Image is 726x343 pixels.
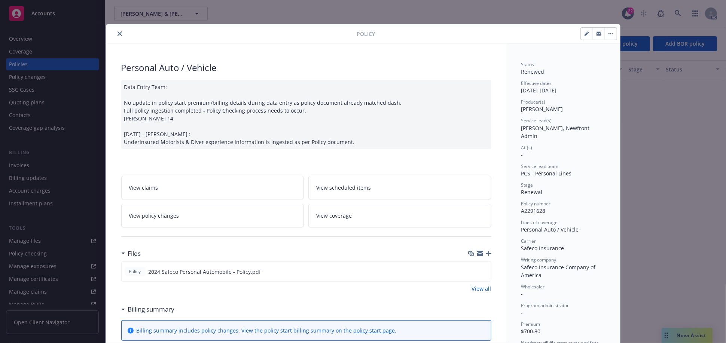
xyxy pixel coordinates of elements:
span: Premium [521,321,540,327]
span: Wholesaler [521,284,545,290]
div: Personal Auto / Vehicle [521,226,605,233]
span: PCS - Personal Lines [521,170,572,177]
span: - [521,309,523,316]
span: Safeco Insurance [521,245,564,252]
span: Carrier [521,238,536,244]
span: - [521,290,523,297]
span: Policy [128,268,143,275]
span: Writing company [521,257,556,263]
div: Billing summary [121,304,175,314]
span: Effective dates [521,80,552,86]
span: View scheduled items [316,184,371,192]
span: [PERSON_NAME], Newfront Admin [521,125,591,140]
span: Stage [521,182,533,188]
span: - [521,151,523,158]
div: Personal Auto / Vehicle [121,61,491,74]
button: close [115,29,124,38]
button: preview file [481,268,488,276]
a: policy start page [354,327,395,334]
span: Service lead team [521,163,559,169]
h3: Billing summary [128,304,175,314]
span: 2024 Safeco Personal Automobile - Policy.pdf [149,268,261,276]
div: Data Entry Team: No update in policy start premium/billing details during data entry as policy do... [121,80,491,149]
div: Billing summary includes policy changes. View the policy start billing summary on the . [137,327,397,334]
span: Producer(s) [521,99,546,105]
div: [DATE] - [DATE] [521,80,605,94]
span: View coverage [316,212,352,220]
span: Policy [357,30,375,38]
span: Lines of coverage [521,219,558,226]
span: $700.80 [521,328,541,335]
span: A2291628 [521,207,546,214]
a: View policy changes [121,204,304,227]
div: Files [121,249,141,258]
span: View policy changes [129,212,179,220]
h3: Files [128,249,141,258]
span: Service lead(s) [521,117,552,124]
span: View claims [129,184,158,192]
span: Renewal [521,189,543,196]
a: View all [472,285,491,293]
span: AC(s) [521,144,533,151]
button: download file [469,268,475,276]
span: Status [521,61,534,68]
span: Safeco Insurance Company of America [521,264,597,279]
span: [PERSON_NAME] [521,105,563,113]
span: Program administrator [521,302,569,309]
span: Policy number [521,200,551,207]
a: View claims [121,176,304,199]
a: View coverage [308,204,491,227]
a: View scheduled items [308,176,491,199]
span: Renewed [521,68,544,75]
